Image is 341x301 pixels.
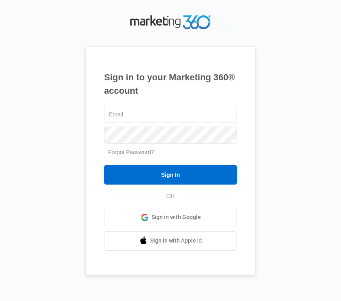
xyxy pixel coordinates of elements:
span: Sign in with Apple Id [150,236,202,245]
a: Forgot Password? [108,149,154,155]
input: Email [104,106,237,123]
h1: Sign in to your Marketing 360® account [104,71,237,97]
input: Sign In [104,165,237,185]
span: Sign in with Google [151,213,201,221]
a: Sign in with Google [104,208,237,227]
span: OR [161,192,181,200]
a: Sign in with Apple Id [104,231,237,251]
